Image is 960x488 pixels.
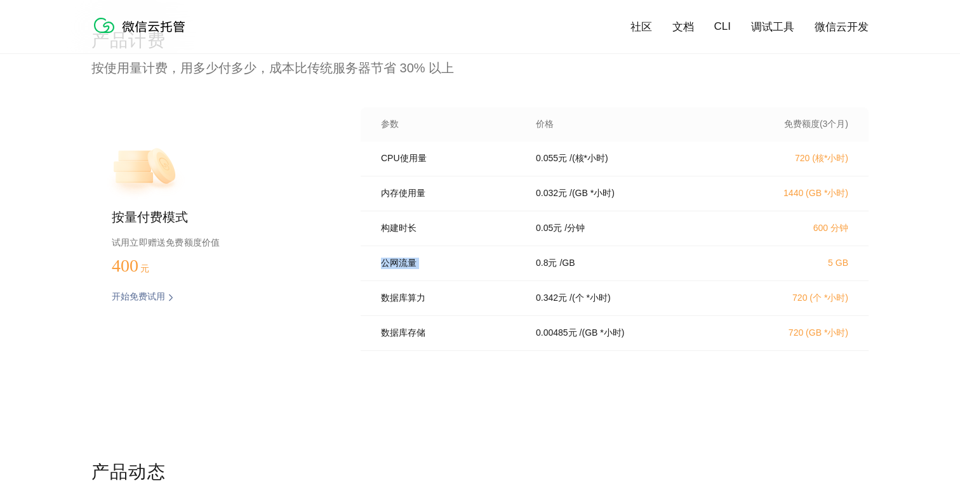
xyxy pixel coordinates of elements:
[381,119,518,130] p: 参数
[737,153,848,164] p: 720 (核*小时)
[91,13,193,38] img: 微信云托管
[381,188,518,199] p: 内存使用量
[536,119,554,130] p: 价格
[737,223,848,234] p: 600 分钟
[630,20,652,34] a: 社区
[737,119,848,130] p: 免费额度(3个月)
[737,293,848,304] p: 720 (个 *小时)
[91,460,869,485] p: 产品动态
[536,153,567,164] p: 0.055 元
[381,327,518,339] p: 数据库存储
[737,327,848,339] p: 720 (GB *小时)
[536,327,577,339] p: 0.00485 元
[536,293,567,304] p: 0.342 元
[559,258,575,269] p: / GB
[570,293,611,304] p: / (个 *小时)
[751,20,794,34] a: 调试工具
[112,256,175,276] p: 400
[381,223,518,234] p: 构建时长
[737,258,848,268] p: 5 GB
[381,258,518,269] p: 公网流量
[672,20,694,34] a: 文档
[536,258,557,269] p: 0.8 元
[536,223,562,234] p: 0.05 元
[570,188,615,199] p: / (GB *小时)
[112,234,320,251] p: 试用立即赠送免费额度价值
[112,291,165,304] p: 开始免费试用
[815,20,869,34] a: 微信云开发
[564,223,585,234] p: / 分钟
[580,327,625,339] p: / (GB *小时)
[91,59,869,77] p: 按使用量计费，用多少付多少，成本比传统服务器节省 30% 以上
[381,153,518,164] p: CPU使用量
[381,293,518,304] p: 数据库算力
[140,264,149,274] span: 元
[570,153,608,164] p: / (核*小时)
[714,20,731,33] a: CLI
[536,188,567,199] p: 0.032 元
[91,29,193,40] a: 微信云托管
[112,209,320,227] p: 按量付费模式
[737,188,848,199] p: 1440 (GB *小时)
